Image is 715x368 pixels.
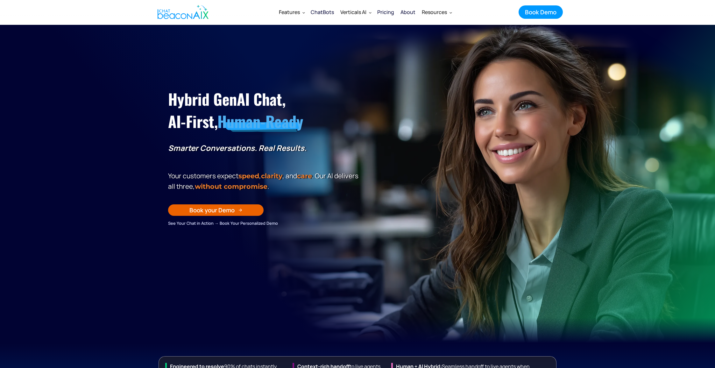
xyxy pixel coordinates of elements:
[525,8,556,16] div: Book Demo
[400,8,415,17] div: About
[261,172,282,180] span: clarity
[340,8,366,17] div: Verticals AI
[168,88,361,133] h1: Hybrid GenAI Chat, AI-First,
[217,110,303,132] span: Human-Ready
[377,8,394,17] div: Pricing
[195,182,267,190] span: without compromise
[519,5,563,19] a: Book Demo
[279,8,300,17] div: Features
[397,4,419,20] a: About
[168,204,264,216] a: Book your Demo
[308,4,337,20] a: ChatBots
[374,4,397,20] a: Pricing
[168,143,307,153] strong: Smarter Conversations. Real Results.
[238,172,259,180] strong: speed
[450,11,452,14] img: Dropdown
[311,8,334,17] div: ChatBots
[337,4,374,20] div: Verticals AI
[297,172,312,180] span: care
[422,8,447,17] div: Resources
[189,206,235,214] div: Book your Demo
[419,4,455,20] div: Resources
[302,11,305,14] img: Dropdown
[168,220,361,227] div: See Your Chat in Action → Book Your Personalized Demo
[238,208,242,212] img: Arrow
[168,171,361,192] p: Your customers expect , , and . Our Al delivers all three, .
[152,1,212,23] a: home
[276,4,308,20] div: Features
[369,11,372,14] img: Dropdown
